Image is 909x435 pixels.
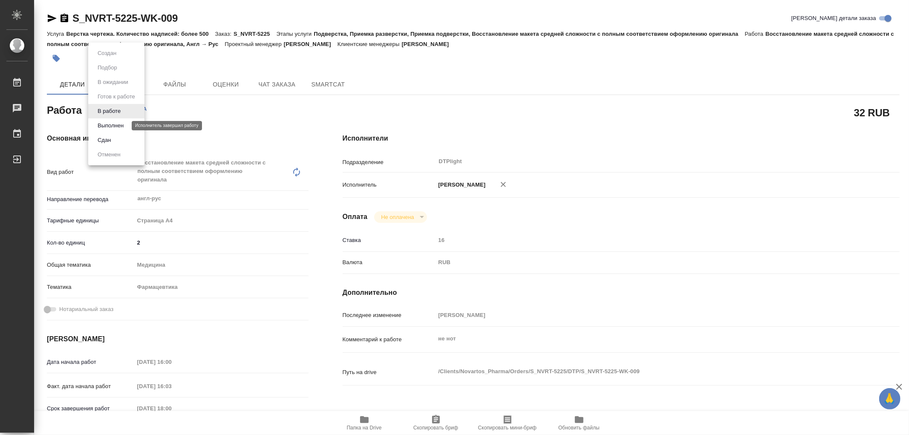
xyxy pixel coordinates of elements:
button: Выполнен [95,121,126,130]
button: Готов к работе [95,92,138,101]
button: Сдан [95,135,113,145]
button: Подбор [95,63,120,72]
button: В работе [95,107,123,116]
button: В ожидании [95,78,131,87]
button: Создан [95,49,119,58]
button: Отменен [95,150,123,159]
